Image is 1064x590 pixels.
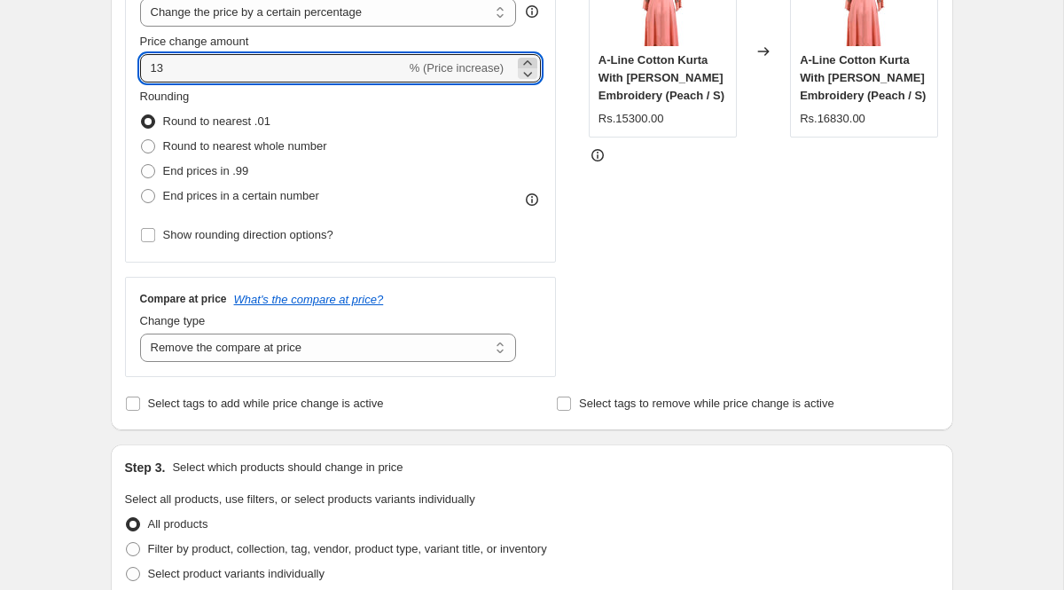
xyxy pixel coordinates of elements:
span: Select tags to remove while price change is active [579,397,834,410]
span: A-Line Cotton Kurta With [PERSON_NAME] Embroidery (Peach / S) [598,53,724,102]
span: Rs.16830.00 [800,112,865,125]
span: A-Line Cotton Kurta With [PERSON_NAME] Embroidery (Peach / S) [800,53,926,102]
input: -15 [140,54,406,83]
span: Show rounding direction options? [163,228,333,241]
span: End prices in a certain number [163,189,319,202]
span: Price change amount [140,35,249,48]
span: % (Price increase) [410,61,504,75]
p: Select which products should change in price [172,459,403,476]
span: Rounding [140,90,190,103]
span: Round to nearest .01 [163,114,270,128]
span: All products [148,517,208,531]
h2: Step 3. [125,459,166,476]
span: Filter by product, collection, tag, vendor, product type, variant title, or inventory [148,542,547,555]
h3: Compare at price [140,292,227,306]
span: Rs.15300.00 [598,112,664,125]
span: End prices in .99 [163,164,249,177]
span: Select tags to add while price change is active [148,397,384,410]
span: Select product variants individually [148,567,325,580]
span: Select all products, use filters, or select products variants individually [125,492,475,506]
span: Round to nearest whole number [163,139,327,153]
div: help [523,3,541,20]
span: Change type [140,314,206,327]
button: What's the compare at price? [234,293,384,306]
